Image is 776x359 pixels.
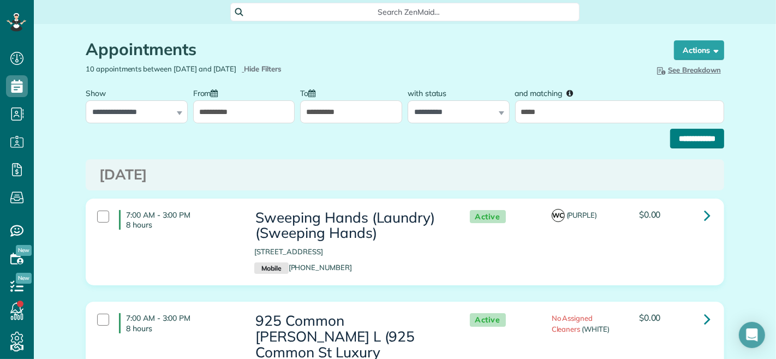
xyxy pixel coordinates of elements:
h3: [DATE] [99,167,711,183]
h4: 7:00 AM - 3:00 PM [119,313,238,333]
h4: 7:00 AM - 3:00 PM [119,210,238,230]
span: $0.00 [639,312,661,323]
div: Open Intercom Messenger [739,322,765,348]
label: To [300,82,321,103]
span: See Breakdown [655,65,721,74]
a: Hide Filters [242,64,282,73]
label: and matching [515,82,581,103]
h1: Appointments [86,40,653,58]
button: See Breakdown [652,64,724,76]
div: 10 appointments between [DATE] and [DATE] [77,64,405,74]
span: New [16,273,32,284]
p: 8 hours [126,220,238,230]
span: Active [470,313,506,327]
small: Mobile [254,262,288,274]
span: Active [470,210,506,224]
span: (WHITE) [582,325,610,333]
span: No Assigned Cleaners [552,314,593,333]
span: $0.00 [639,209,661,220]
a: Mobile[PHONE_NUMBER] [254,263,352,272]
span: WC [552,209,565,222]
span: New [16,245,32,256]
p: [STREET_ADDRESS] [254,247,447,257]
span: (PURPLE) [566,211,598,219]
p: 8 hours [126,324,238,333]
button: Actions [674,40,724,60]
label: From [193,82,224,103]
h3: Sweeping Hands (Laundry) (Sweeping Hands) [254,210,447,241]
span: Hide Filters [244,64,282,74]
